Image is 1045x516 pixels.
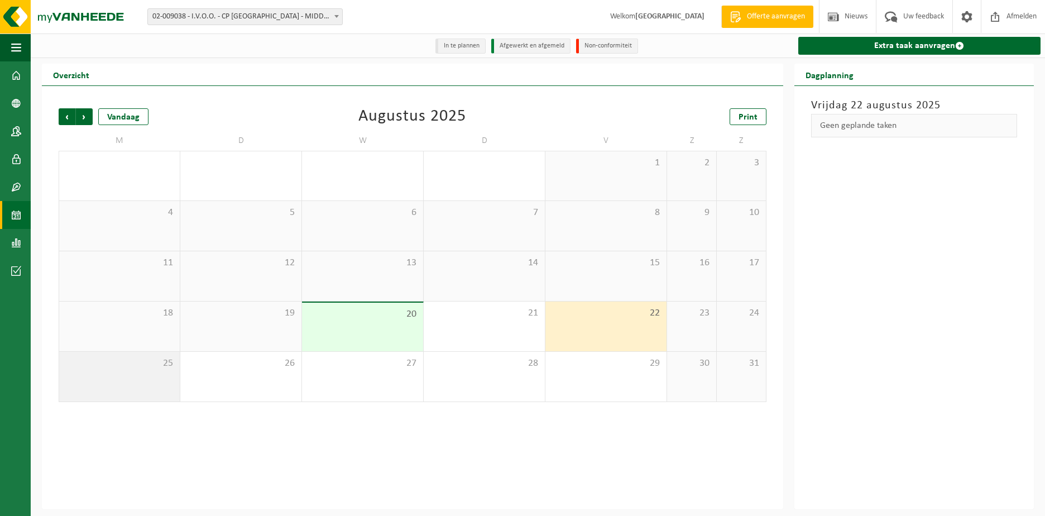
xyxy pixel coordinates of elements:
span: 18 [65,307,174,319]
a: Print [730,108,766,125]
span: 26 [186,357,296,370]
span: 9 [673,207,711,219]
a: Offerte aanvragen [721,6,813,28]
span: 22 [551,307,661,319]
span: 30 [673,357,711,370]
span: 11 [65,257,174,269]
span: 27 [308,357,418,370]
span: 13 [308,257,418,269]
span: 2 [673,157,711,169]
td: M [59,131,180,151]
span: 02-009038 - I.V.O.O. - CP MIDDELKERKE - MIDDELKERKE [148,9,342,25]
td: V [545,131,667,151]
h3: Vrijdag 22 augustus 2025 [811,97,1017,114]
span: 21 [429,307,539,319]
span: 15 [551,257,661,269]
span: 7 [429,207,539,219]
span: Volgende [76,108,93,125]
td: Z [667,131,717,151]
li: Non-conformiteit [576,39,638,54]
span: 28 [429,357,539,370]
div: Geen geplande taken [811,114,1017,137]
span: 31 [722,357,760,370]
span: Print [739,113,758,122]
span: 20 [308,308,418,321]
span: 12 [186,257,296,269]
span: 02-009038 - I.V.O.O. - CP MIDDELKERKE - MIDDELKERKE [147,8,343,25]
span: 4 [65,207,174,219]
span: 17 [722,257,760,269]
span: Vorige [59,108,75,125]
span: 19 [186,307,296,319]
td: Z [717,131,766,151]
span: 3 [722,157,760,169]
div: Vandaag [98,108,148,125]
span: 29 [551,357,661,370]
td: W [302,131,424,151]
span: 23 [673,307,711,319]
strong: [GEOGRAPHIC_DATA] [635,12,704,21]
h2: Dagplanning [794,64,865,85]
span: 5 [186,207,296,219]
span: 14 [429,257,539,269]
span: 6 [308,207,418,219]
span: 10 [722,207,760,219]
span: Offerte aanvragen [744,11,808,22]
td: D [424,131,545,151]
span: 8 [551,207,661,219]
div: Augustus 2025 [358,108,466,125]
td: D [180,131,302,151]
h2: Overzicht [42,64,100,85]
a: Extra taak aanvragen [798,37,1041,55]
span: 16 [673,257,711,269]
li: Afgewerkt en afgemeld [491,39,571,54]
span: 25 [65,357,174,370]
span: 24 [722,307,760,319]
li: In te plannen [435,39,486,54]
span: 1 [551,157,661,169]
